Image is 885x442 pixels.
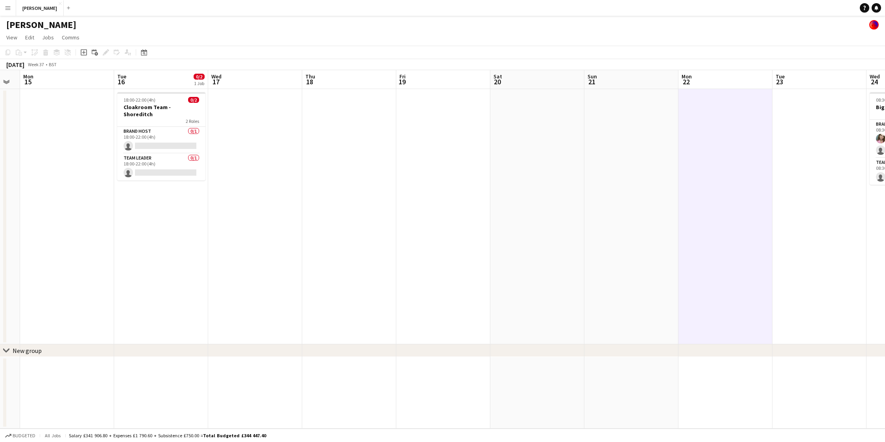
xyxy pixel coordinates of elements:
span: Total Budgeted £344 447.40 [203,433,266,438]
div: Salary £341 906.80 + Expenses £1 790.60 + Subsistence £750.00 = [69,433,266,438]
span: Sat [493,73,502,80]
span: 0/2 [194,74,205,80]
h3: Cloakroom Team - Shoreditch [117,104,205,118]
span: 23 [774,77,785,86]
span: Tue [776,73,785,80]
a: View [3,32,20,43]
div: [DATE] [6,61,24,69]
span: Budgeted [13,433,35,438]
app-user-avatar: Tobin James [869,20,879,30]
span: 0/2 [188,97,199,103]
span: Jobs [42,34,54,41]
span: All jobs [43,433,62,438]
button: Budgeted [4,431,37,440]
span: Edit [25,34,34,41]
span: Thu [305,73,315,80]
div: BST [49,61,57,67]
div: New group [13,347,42,355]
span: Wed [211,73,222,80]
a: Comms [59,32,83,43]
app-card-role: Team Leader0/118:00-22:00 (4h) [117,154,205,180]
span: Fri [399,73,406,80]
span: 21 [586,77,597,86]
span: 20 [492,77,502,86]
span: 18:00-22:00 (4h) [124,97,155,103]
span: View [6,34,17,41]
a: Edit [22,32,37,43]
span: Wed [870,73,880,80]
span: 15 [22,77,33,86]
app-card-role: Brand Host0/118:00-22:00 (4h) [117,127,205,154]
span: 2 Roles [186,118,199,124]
span: Mon [682,73,692,80]
span: Mon [23,73,33,80]
button: [PERSON_NAME] [16,0,64,16]
a: Jobs [39,32,57,43]
span: 16 [116,77,126,86]
h1: [PERSON_NAME] [6,19,76,31]
span: Tue [117,73,126,80]
span: Comms [62,34,79,41]
span: Week 37 [26,61,46,67]
span: 19 [398,77,406,86]
div: 1 Job [194,80,204,86]
span: 18 [304,77,315,86]
span: 17 [210,77,222,86]
span: 22 [680,77,692,86]
app-job-card: 18:00-22:00 (4h)0/2Cloakroom Team - Shoreditch2 RolesBrand Host0/118:00-22:00 (4h) Team Leader0/1... [117,92,205,180]
span: 24 [868,77,880,86]
span: Sun [588,73,597,80]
